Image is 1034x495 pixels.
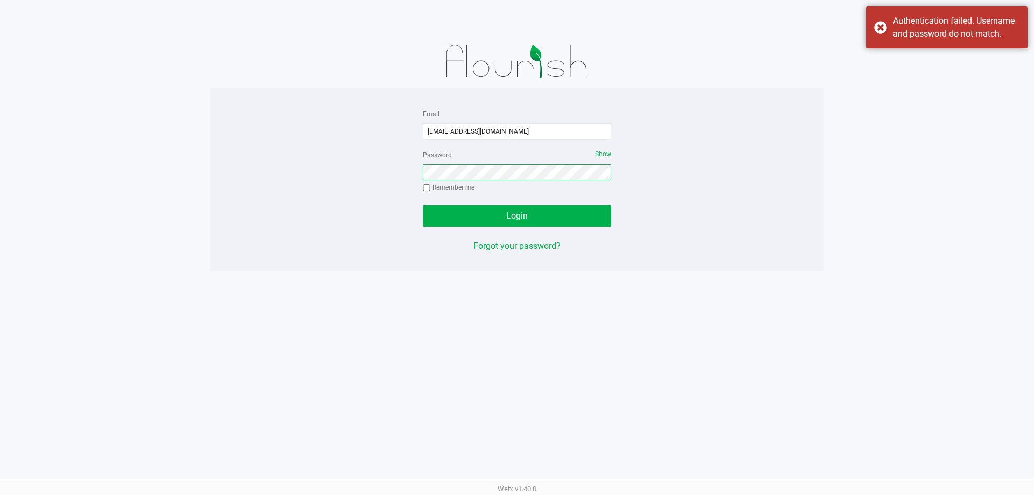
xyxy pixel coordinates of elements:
[423,184,430,192] input: Remember me
[423,183,474,192] label: Remember me
[506,211,528,221] span: Login
[893,15,1019,40] div: Authentication failed. Username and password do not match.
[473,240,561,253] button: Forgot your password?
[423,109,439,119] label: Email
[498,485,536,493] span: Web: v1.40.0
[423,150,452,160] label: Password
[423,205,611,227] button: Login
[595,150,611,158] span: Show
